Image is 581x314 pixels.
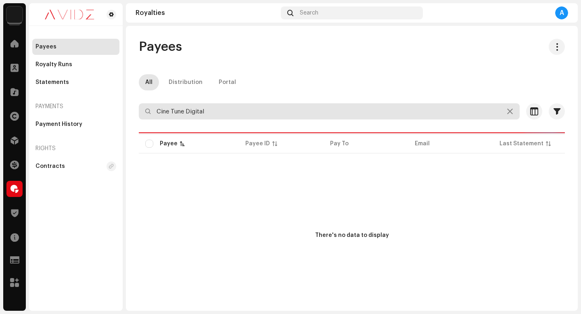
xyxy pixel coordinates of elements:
re-a-nav-header: Rights [32,139,119,158]
div: Payees [36,44,56,50]
div: All [145,74,153,90]
div: Statements [36,79,69,86]
img: 10d72f0b-d06a-424f-aeaa-9c9f537e57b6 [6,6,23,23]
re-m-nav-item: Contracts [32,158,119,174]
input: Search [139,103,520,119]
div: Payment History [36,121,82,128]
img: 0c631eef-60b6-411a-a233-6856366a70de [36,10,103,19]
re-m-nav-item: Royalty Runs [32,57,119,73]
div: Portal [219,74,236,90]
span: Payees [139,39,182,55]
div: There's no data to display [315,231,389,240]
span: Search [300,10,318,16]
div: Royalty Runs [36,61,72,68]
re-m-nav-item: Payees [32,39,119,55]
div: Contracts [36,163,65,170]
re-a-nav-header: Payments [32,97,119,116]
re-m-nav-item: Statements [32,74,119,90]
div: Distribution [169,74,203,90]
re-m-nav-item: Payment History [32,116,119,132]
div: Royalties [136,10,278,16]
div: A [555,6,568,19]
